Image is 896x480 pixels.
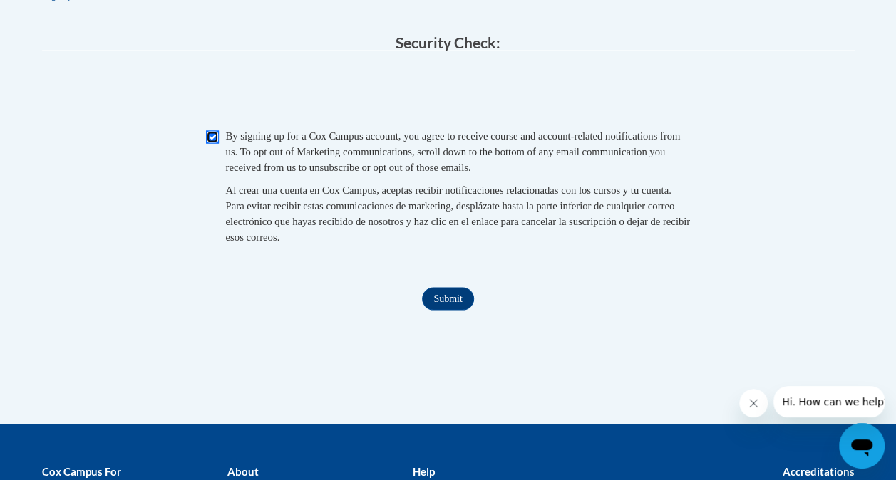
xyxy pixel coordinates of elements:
span: By signing up for a Cox Campus account, you agree to receive course and account-related notificat... [226,130,681,172]
span: Al crear una cuenta en Cox Campus, aceptas recibir notificaciones relacionadas con los cursos y t... [226,184,690,242]
iframe: Close message [739,389,768,417]
input: Submit [422,287,473,310]
iframe: Button to launch messaging window [839,423,885,469]
iframe: Message from company [773,386,885,417]
b: Help [412,464,434,477]
span: Hi. How can we help? [9,10,115,21]
b: About [227,464,258,477]
iframe: reCAPTCHA [340,65,557,120]
b: Accreditations [783,464,855,477]
b: Cox Campus For [42,464,121,477]
span: Security Check: [396,33,500,51]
